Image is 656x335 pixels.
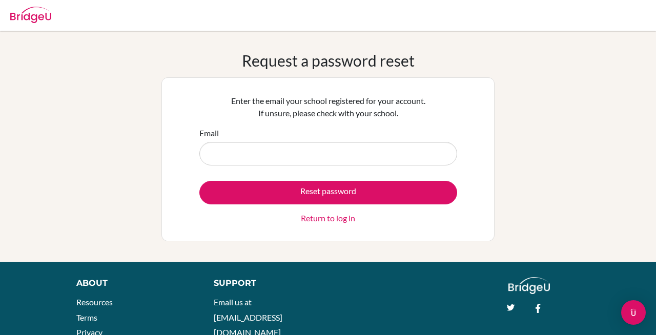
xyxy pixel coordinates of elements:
[621,300,646,325] div: Open Intercom Messenger
[76,297,113,307] a: Resources
[199,95,457,119] p: Enter the email your school registered for your account. If unsure, please check with your school.
[10,7,51,23] img: Bridge-U
[76,277,191,289] div: About
[242,51,415,70] h1: Request a password reset
[301,212,355,224] a: Return to log in
[199,127,219,139] label: Email
[214,277,318,289] div: Support
[508,277,550,294] img: logo_white@2x-f4f0deed5e89b7ecb1c2cc34c3e3d731f90f0f143d5ea2071677605dd97b5244.png
[76,312,97,322] a: Terms
[199,181,457,204] button: Reset password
